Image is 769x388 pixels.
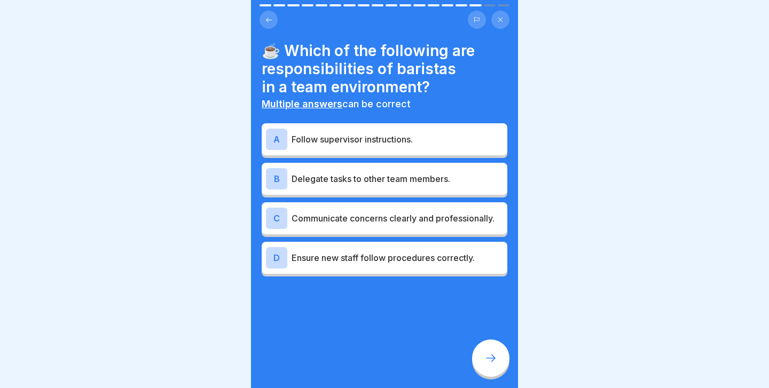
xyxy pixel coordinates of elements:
[266,168,287,189] div: B
[266,129,287,150] div: A
[262,98,507,110] p: can be correct
[292,172,503,185] p: Delegate tasks to other team members.
[266,247,287,268] div: D
[262,42,507,96] h4: ☕️ Which of the following are responsibilities of baristas in a team environment?
[292,212,503,225] p: Communicate concerns clearly and professionally.
[262,98,342,109] b: Multiple answers
[292,251,503,264] p: Ensure new staff follow procedures correctly.
[292,133,503,146] p: Follow supervisor instructions.
[266,208,287,229] div: C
